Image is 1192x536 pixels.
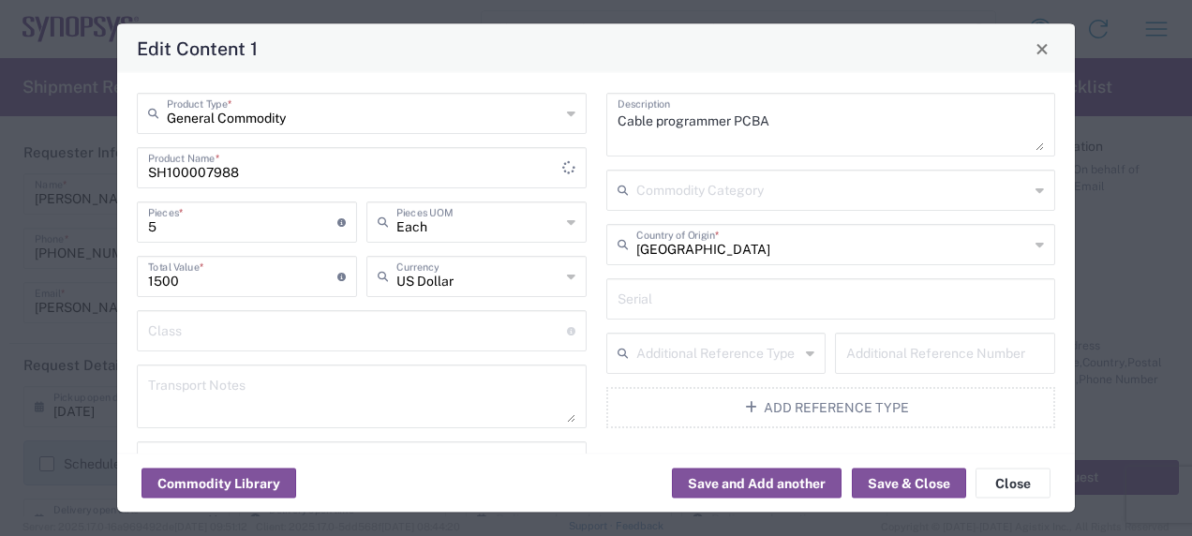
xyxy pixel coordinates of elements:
button: Save and Add another [672,469,842,499]
button: Add Reference Type [606,387,1056,428]
button: Close [1029,36,1055,62]
button: Commodity Library [142,469,296,499]
button: Save & Close [852,469,966,499]
h4: Edit Content 1 [137,35,258,62]
button: Close [976,469,1050,499]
